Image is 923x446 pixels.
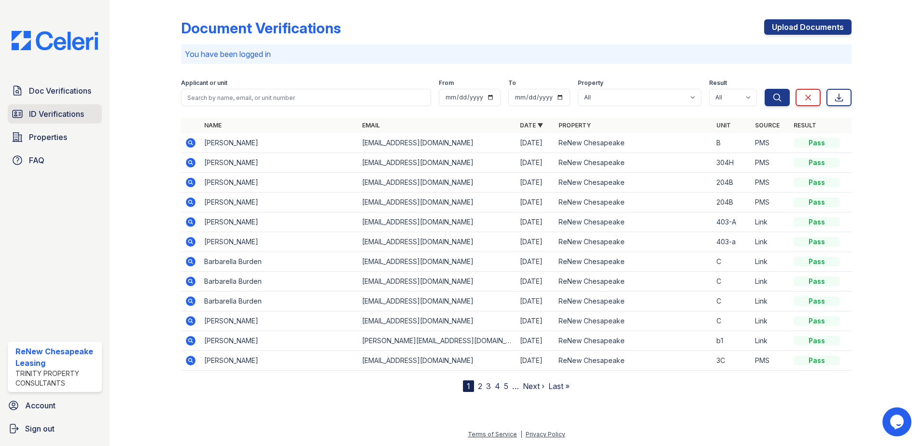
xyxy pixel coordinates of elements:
[555,232,713,252] td: ReNew Chesapeake
[8,151,102,170] a: FAQ
[8,104,102,124] a: ID Verifications
[523,381,545,391] a: Next ›
[358,133,516,153] td: [EMAIL_ADDRESS][DOMAIN_NAME]
[200,153,358,173] td: [PERSON_NAME]
[713,252,751,272] td: C
[794,277,840,286] div: Pass
[555,173,713,193] td: ReNew Chesapeake
[200,232,358,252] td: [PERSON_NAME]
[882,407,913,436] iframe: chat widget
[181,79,227,87] label: Applicant or unit
[751,232,790,252] td: Link
[794,237,840,247] div: Pass
[29,131,67,143] span: Properties
[358,252,516,272] td: [EMAIL_ADDRESS][DOMAIN_NAME]
[716,122,731,129] a: Unit
[8,81,102,100] a: Doc Verifications
[468,431,517,438] a: Terms of Service
[439,79,454,87] label: From
[794,217,840,227] div: Pass
[4,396,106,415] a: Account
[181,19,341,37] div: Document Verifications
[751,212,790,232] td: Link
[751,193,790,212] td: PMS
[555,212,713,232] td: ReNew Chesapeake
[358,351,516,371] td: [EMAIL_ADDRESS][DOMAIN_NAME]
[516,173,555,193] td: [DATE]
[751,252,790,272] td: Link
[713,292,751,311] td: C
[15,346,98,369] div: ReNew Chesapeake Leasing
[25,400,56,411] span: Account
[794,356,840,365] div: Pass
[794,158,840,167] div: Pass
[516,292,555,311] td: [DATE]
[200,252,358,272] td: Barbarella Burden
[200,212,358,232] td: [PERSON_NAME]
[362,122,380,129] a: Email
[516,232,555,252] td: [DATE]
[713,193,751,212] td: 204B
[751,272,790,292] td: Link
[794,197,840,207] div: Pass
[751,351,790,371] td: PMS
[751,311,790,331] td: Link
[751,173,790,193] td: PMS
[358,232,516,252] td: [EMAIL_ADDRESS][DOMAIN_NAME]
[794,178,840,187] div: Pass
[200,272,358,292] td: Barbarella Burden
[555,193,713,212] td: ReNew Chesapeake
[516,212,555,232] td: [DATE]
[358,193,516,212] td: [EMAIL_ADDRESS][DOMAIN_NAME]
[713,311,751,331] td: C
[555,311,713,331] td: ReNew Chesapeake
[794,296,840,306] div: Pass
[713,351,751,371] td: 3C
[559,122,591,129] a: Property
[200,173,358,193] td: [PERSON_NAME]
[709,79,727,87] label: Result
[358,292,516,311] td: [EMAIL_ADDRESS][DOMAIN_NAME]
[555,292,713,311] td: ReNew Chesapeake
[358,153,516,173] td: [EMAIL_ADDRESS][DOMAIN_NAME]
[794,138,840,148] div: Pass
[713,133,751,153] td: B
[200,311,358,331] td: [PERSON_NAME]
[25,423,55,434] span: Sign out
[794,257,840,266] div: Pass
[486,381,491,391] a: 3
[555,252,713,272] td: ReNew Chesapeake
[478,381,482,391] a: 2
[755,122,780,129] a: Source
[516,311,555,331] td: [DATE]
[358,311,516,331] td: [EMAIL_ADDRESS][DOMAIN_NAME]
[4,419,106,438] a: Sign out
[516,252,555,272] td: [DATE]
[713,331,751,351] td: b1
[504,381,508,391] a: 5
[555,331,713,351] td: ReNew Chesapeake
[200,292,358,311] td: Barbarella Burden
[713,232,751,252] td: 403-a
[578,79,603,87] label: Property
[516,272,555,292] td: [DATE]
[713,173,751,193] td: 204B
[516,153,555,173] td: [DATE]
[358,173,516,193] td: [EMAIL_ADDRESS][DOMAIN_NAME]
[794,122,816,129] a: Result
[555,272,713,292] td: ReNew Chesapeake
[15,369,98,388] div: Trinity Property Consultants
[358,331,516,351] td: [PERSON_NAME][EMAIL_ADDRESS][DOMAIN_NAME]
[794,316,840,326] div: Pass
[29,108,84,120] span: ID Verifications
[200,351,358,371] td: [PERSON_NAME]
[516,331,555,351] td: [DATE]
[764,19,852,35] a: Upload Documents
[516,133,555,153] td: [DATE]
[751,331,790,351] td: Link
[751,153,790,173] td: PMS
[200,331,358,351] td: [PERSON_NAME]
[751,292,790,311] td: Link
[29,85,91,97] span: Doc Verifications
